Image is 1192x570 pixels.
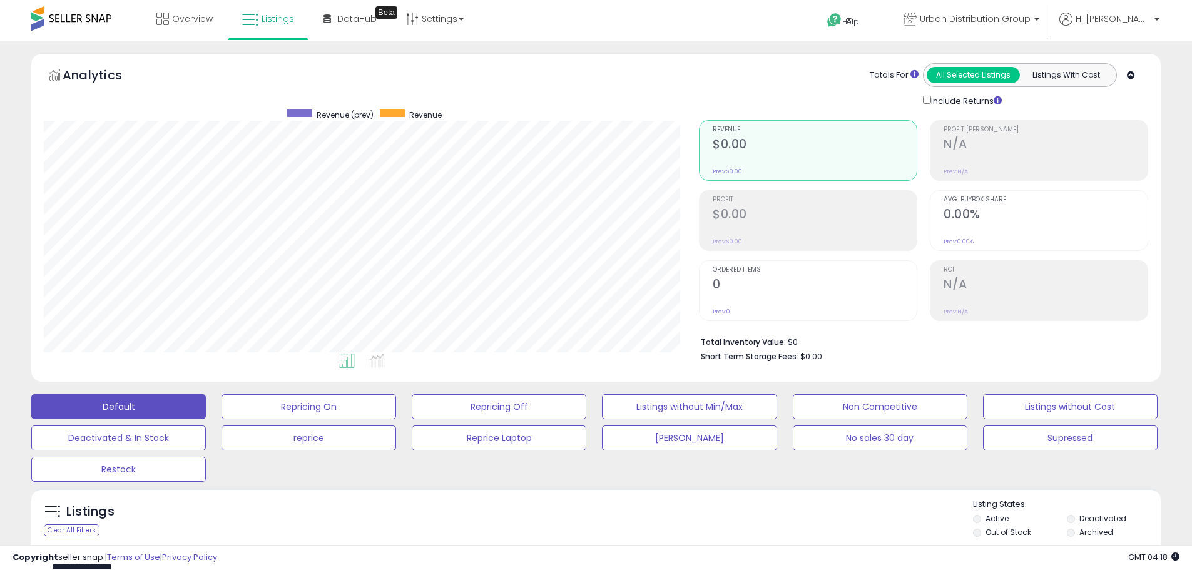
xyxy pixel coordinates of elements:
[602,425,777,450] button: [PERSON_NAME]
[944,126,1148,133] span: Profit [PERSON_NAME]
[713,277,917,294] h2: 0
[13,551,58,563] strong: Copyright
[927,67,1020,83] button: All Selected Listings
[13,552,217,564] div: seller snap | |
[409,109,442,120] span: Revenue
[713,267,917,273] span: Ordered Items
[800,350,822,362] span: $0.00
[973,499,1161,511] p: Listing States:
[944,308,968,315] small: Prev: N/A
[986,527,1031,537] label: Out of Stock
[701,333,1139,349] li: $0
[222,394,396,419] button: Repricing On
[713,207,917,224] h2: $0.00
[944,168,968,175] small: Prev: N/A
[983,425,1158,450] button: Supressed
[31,425,206,450] button: Deactivated & In Stock
[713,137,917,154] h2: $0.00
[262,13,294,25] span: Listings
[701,351,798,362] b: Short Term Storage Fees:
[222,425,396,450] button: reprice
[1079,527,1113,537] label: Archived
[944,277,1148,294] h2: N/A
[162,551,217,563] a: Privacy Policy
[375,6,397,19] div: Tooltip anchor
[412,394,586,419] button: Repricing Off
[66,503,115,521] h5: Listings
[1019,67,1113,83] button: Listings With Cost
[1079,513,1126,524] label: Deactivated
[1076,13,1151,25] span: Hi [PERSON_NAME]
[337,13,377,25] span: DataHub
[172,13,213,25] span: Overview
[793,394,967,419] button: Non Competitive
[983,394,1158,419] button: Listings without Cost
[713,238,742,245] small: Prev: $0.00
[944,137,1148,154] h2: N/A
[31,457,206,482] button: Restock
[713,196,917,203] span: Profit
[317,109,374,120] span: Revenue (prev)
[701,337,786,347] b: Total Inventory Value:
[107,551,160,563] a: Terms of Use
[920,13,1031,25] span: Urban Distribution Group
[793,425,967,450] button: No sales 30 day
[944,196,1148,203] span: Avg. Buybox Share
[944,267,1148,273] span: ROI
[914,93,1017,108] div: Include Returns
[1059,13,1159,41] a: Hi [PERSON_NAME]
[602,394,777,419] button: Listings without Min/Max
[713,168,742,175] small: Prev: $0.00
[713,308,730,315] small: Prev: 0
[44,524,99,536] div: Clear All Filters
[944,238,974,245] small: Prev: 0.00%
[412,425,586,450] button: Reprice Laptop
[31,394,206,419] button: Default
[63,66,146,87] h5: Analytics
[713,126,917,133] span: Revenue
[986,513,1009,524] label: Active
[1128,551,1179,563] span: 2025-09-17 04:18 GMT
[870,69,919,81] div: Totals For
[827,13,842,28] i: Get Help
[842,16,859,27] span: Help
[817,3,884,41] a: Help
[944,207,1148,224] h2: 0.00%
